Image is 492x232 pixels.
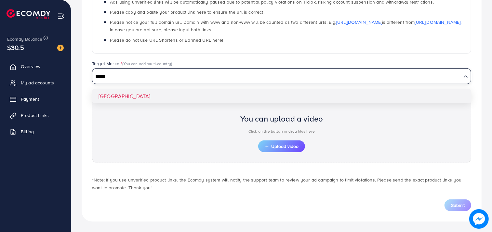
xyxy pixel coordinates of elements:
a: Billing [5,125,66,138]
a: My ad accounts [5,76,66,89]
label: Target Market [92,60,172,67]
span: My ad accounts [21,80,54,86]
span: Overview [21,63,40,70]
span: $30.5 [7,43,24,52]
img: image [57,45,64,51]
p: *Note: If you use unverified product links, the Ecomdy system will notify the support team to rev... [92,176,471,192]
a: Payment [5,93,66,106]
span: Payment [21,96,39,102]
span: Product Links [21,112,49,119]
a: Product Links [5,109,66,122]
h2: You can upload a video [240,114,323,123]
span: Ecomdy Balance [7,36,42,42]
div: Search for option [92,68,471,84]
span: (You can add multi-country) [122,61,172,66]
span: Upload video [265,144,299,149]
a: [URL][DOMAIN_NAME] [336,19,382,25]
button: Submit [445,199,471,211]
a: Overview [5,60,66,73]
span: Please copy and paste your product link here to ensure the url is correct. [110,9,264,15]
span: Please do not use URL Shortens or Banned URL here! [110,37,223,43]
span: Please notice your full domain url. Domain with www and non-www will be counted as two different ... [110,19,462,33]
p: Click on the button or drag files here [240,127,323,135]
li: [GEOGRAPHIC_DATA] [92,89,471,103]
a: [URL][DOMAIN_NAME] [415,19,461,25]
img: menu [57,12,65,20]
span: Submit [451,202,465,209]
img: image [471,211,487,227]
button: Upload video [258,140,305,152]
span: Billing [21,128,34,135]
input: Search for option [93,72,461,82]
img: logo [7,9,50,19]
